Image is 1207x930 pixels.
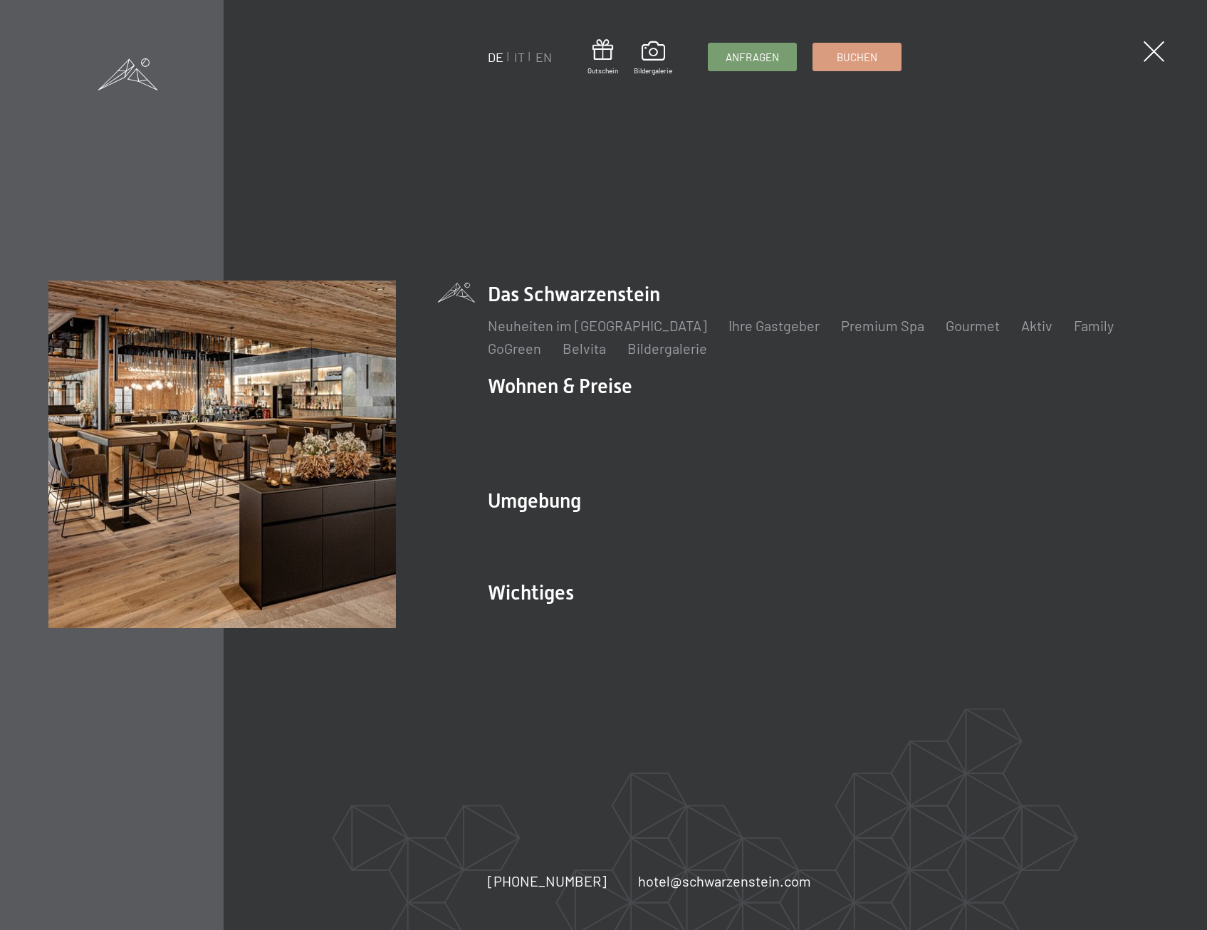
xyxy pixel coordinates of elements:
span: Buchen [837,50,877,65]
a: Ihre Gastgeber [728,317,820,334]
span: Bildergalerie [634,66,672,75]
a: Gourmet [946,317,1000,334]
a: Bildergalerie [634,41,672,75]
span: Gutschein [587,66,618,75]
a: EN [535,49,552,65]
img: Wellnesshotel Südtirol SCHWARZENSTEIN - Wellnessurlaub in den Alpen, Wandern und Wellness [48,281,396,628]
span: Anfragen [726,50,779,65]
a: hotel@schwarzenstein.com [638,871,811,891]
a: Aktiv [1021,317,1052,334]
a: [PHONE_NUMBER] [488,871,607,891]
a: Buchen [813,43,901,70]
a: DE [488,49,503,65]
a: Gutschein [587,39,618,75]
a: Belvita [563,340,606,357]
a: Neuheiten im [GEOGRAPHIC_DATA] [488,317,707,334]
a: Anfragen [709,43,796,70]
span: [PHONE_NUMBER] [488,872,607,889]
a: Family [1074,317,1114,334]
a: Premium Spa [841,317,924,334]
a: GoGreen [488,340,541,357]
a: Bildergalerie [627,340,707,357]
a: IT [514,49,525,65]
